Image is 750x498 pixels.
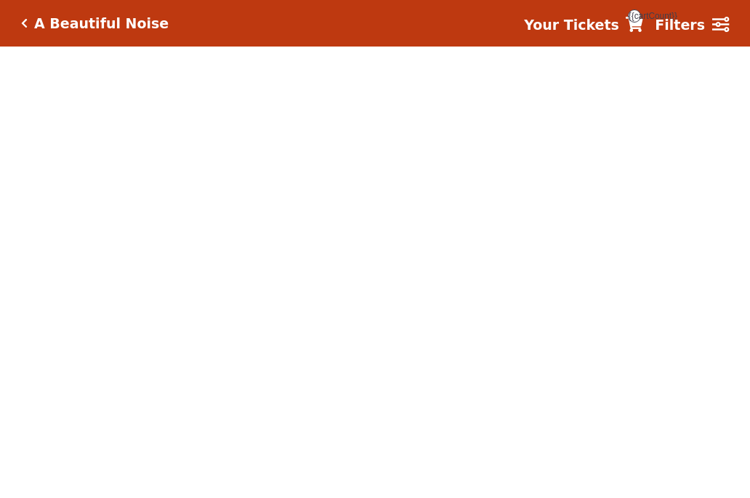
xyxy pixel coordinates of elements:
[21,18,28,28] a: Click here to go back to filters
[655,15,729,36] a: Filters
[655,17,705,33] strong: Filters
[524,15,643,36] a: Your Tickets {{cartCount}}
[34,15,169,32] h5: A Beautiful Noise
[524,17,619,33] strong: Your Tickets
[628,9,641,23] span: {{cartCount}}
